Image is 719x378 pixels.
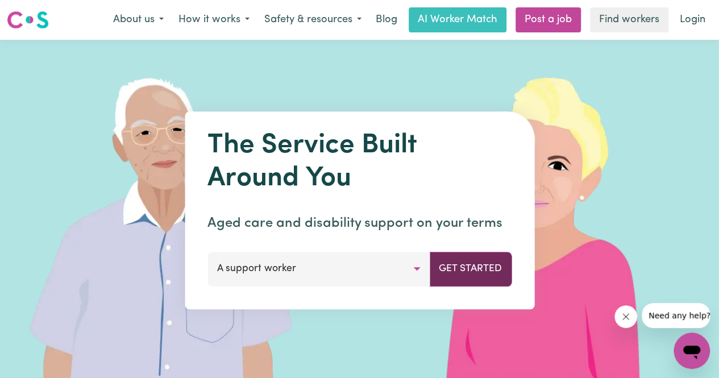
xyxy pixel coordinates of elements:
[516,7,581,32] a: Post a job
[7,7,49,33] a: Careseekers logo
[207,213,512,234] p: Aged care and disability support on your terms
[257,8,369,32] button: Safety & resources
[642,303,710,328] iframe: Message from company
[409,7,506,32] a: AI Worker Match
[673,7,712,32] a: Login
[171,8,257,32] button: How it works
[207,130,512,195] h1: The Service Built Around You
[207,252,430,286] button: A support worker
[590,7,668,32] a: Find workers
[7,10,49,30] img: Careseekers logo
[7,8,69,17] span: Need any help?
[674,333,710,369] iframe: Button to launch messaging window
[429,252,512,286] button: Get Started
[614,305,637,328] iframe: Close message
[369,7,404,32] a: Blog
[106,8,171,32] button: About us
